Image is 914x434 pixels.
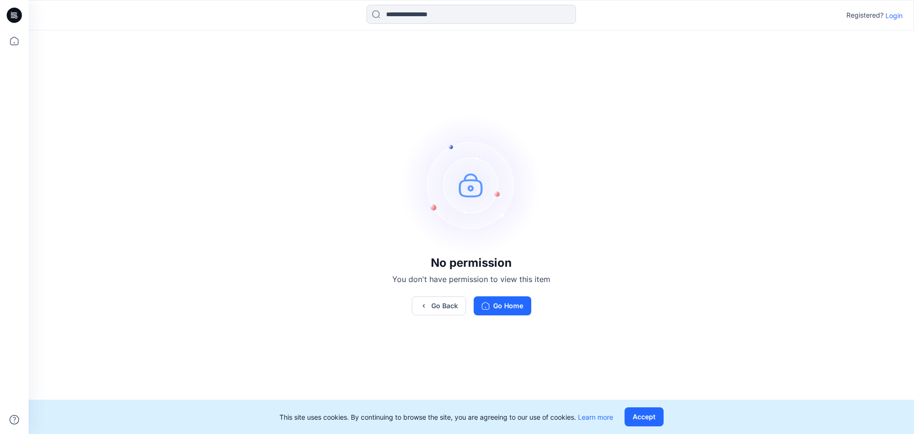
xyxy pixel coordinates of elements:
a: Learn more [578,413,613,421]
p: Registered? [846,10,884,21]
button: Go Home [474,296,531,315]
button: Go Back [412,296,466,315]
h3: No permission [392,256,550,270]
button: Accept [625,407,664,426]
p: This site uses cookies. By continuing to browse the site, you are agreeing to our use of cookies. [279,412,613,422]
p: Login [885,10,903,20]
img: no-perm.svg [400,113,543,256]
p: You don't have permission to view this item [392,273,550,285]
